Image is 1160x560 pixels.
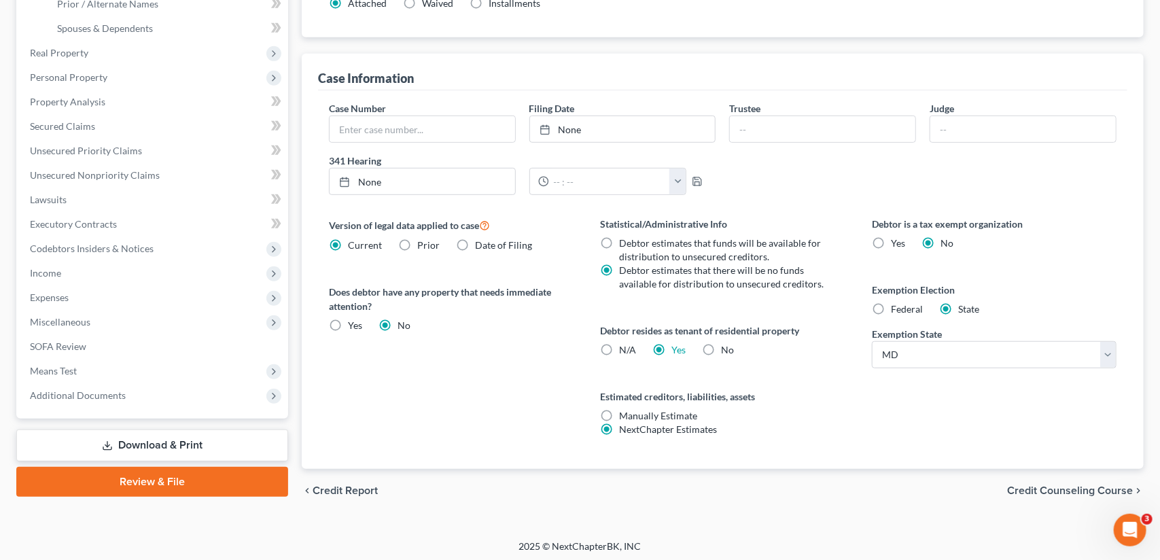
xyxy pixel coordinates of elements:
label: Judge [930,101,954,116]
a: Yes [672,344,686,355]
span: SOFA Review [30,340,86,352]
span: NextChapter Estimates [620,423,718,435]
span: Lawsuits [30,194,67,205]
span: Real Property [30,47,88,58]
label: Exemption Election [872,283,1117,297]
a: None [530,116,716,142]
span: Miscellaneous [30,316,90,328]
label: 341 Hearing [322,154,723,168]
span: Unsecured Nonpriority Claims [30,169,160,181]
span: State [958,303,979,315]
button: Credit Counseling Course chevron_right [1007,485,1144,496]
a: Property Analysis [19,90,288,114]
label: Does debtor have any property that needs immediate attention? [329,285,574,313]
span: No [941,237,953,249]
a: Download & Print [16,430,288,461]
span: Property Analysis [30,96,105,107]
span: No [722,344,735,355]
span: No [398,319,410,331]
span: Yes [348,319,362,331]
span: N/A [620,344,637,355]
label: Case Number [329,101,386,116]
span: Federal [891,303,923,315]
span: Secured Claims [30,120,95,132]
label: Statistical/Administrative Info [601,217,845,231]
span: Executory Contracts [30,218,117,230]
span: Credit Report [313,485,378,496]
a: Unsecured Priority Claims [19,139,288,163]
span: Codebtors Insiders & Notices [30,243,154,254]
a: Spouses & Dependents [46,16,288,41]
span: Spouses & Dependents [57,22,153,34]
button: chevron_left Credit Report [302,485,378,496]
a: Review & File [16,467,288,497]
label: Exemption State [872,327,942,341]
label: Version of legal data applied to case [329,217,574,233]
i: chevron_right [1133,485,1144,496]
a: Executory Contracts [19,212,288,237]
input: -- : -- [549,169,671,194]
label: Estimated creditors, liabilities, assets [601,389,845,404]
label: Debtor resides as tenant of residential property [601,323,845,338]
label: Trustee [729,101,760,116]
a: Secured Claims [19,114,288,139]
span: Current [348,239,382,251]
label: Debtor is a tax exempt organization [872,217,1117,231]
label: Filing Date [529,101,575,116]
span: Debtor estimates that there will be no funds available for distribution to unsecured creditors. [620,264,824,290]
iframe: Intercom live chat [1114,514,1146,546]
span: Unsecured Priority Claims [30,145,142,156]
a: None [330,169,515,194]
span: Income [30,267,61,279]
span: Yes [891,237,905,249]
i: chevron_left [302,485,313,496]
span: Expenses [30,292,69,303]
a: Unsecured Nonpriority Claims [19,163,288,188]
span: Personal Property [30,71,107,83]
span: Means Test [30,365,77,377]
div: Case Information [318,70,414,86]
span: 3 [1142,514,1153,525]
a: SOFA Review [19,334,288,359]
span: Date of Filing [475,239,532,251]
input: Enter case number... [330,116,515,142]
span: Debtor estimates that funds will be available for distribution to unsecured creditors. [620,237,822,262]
span: Manually Estimate [620,410,698,421]
span: Prior [417,239,440,251]
input: -- [930,116,1116,142]
input: -- [730,116,915,142]
a: Lawsuits [19,188,288,212]
span: Credit Counseling Course [1007,485,1133,496]
span: Additional Documents [30,389,126,401]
